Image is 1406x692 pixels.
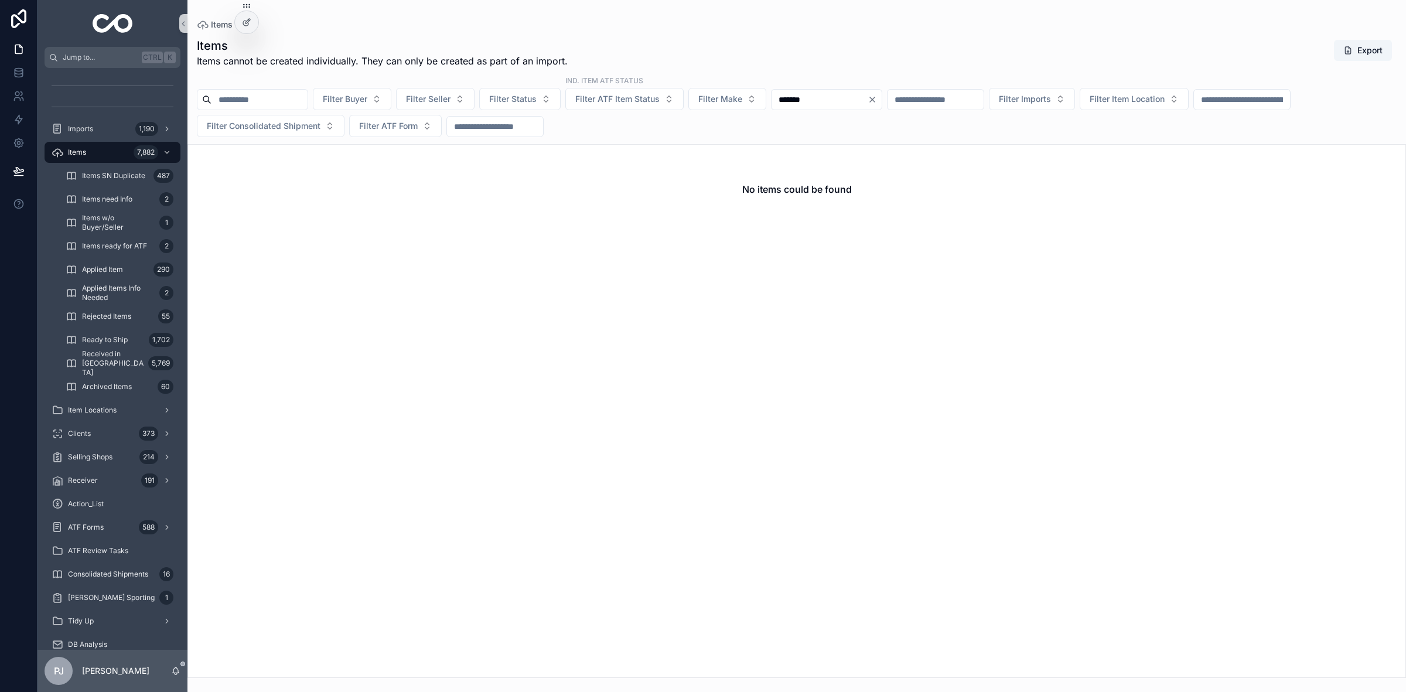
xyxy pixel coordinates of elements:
[134,145,158,159] div: 7,882
[139,520,158,534] div: 588
[68,640,107,649] span: DB Analysis
[1080,88,1189,110] button: Select Button
[45,470,180,491] a: Receiver191
[349,115,442,137] button: Select Button
[565,75,643,86] label: ind. Item ATF Status
[149,333,173,347] div: 1,702
[68,429,91,438] span: Clients
[68,476,98,485] span: Receiver
[68,616,94,626] span: Tidy Up
[68,405,117,415] span: Item Locations
[82,349,144,377] span: Received in [GEOGRAPHIC_DATA]
[45,564,180,585] a: Consolidated Shipments16
[59,212,180,233] a: Items w/o Buyer/Seller1
[575,93,660,105] span: Filter ATF Item Status
[68,452,112,462] span: Selling Shops
[59,353,180,374] a: Received in [GEOGRAPHIC_DATA]5,769
[82,265,123,274] span: Applied Item
[141,473,158,488] div: 191
[197,115,344,137] button: Select Button
[82,312,131,321] span: Rejected Items
[59,376,180,397] a: Archived Items60
[153,169,173,183] div: 487
[59,306,180,327] a: Rejected Items55
[45,118,180,139] a: Imports1,190
[82,213,155,232] span: Items w/o Buyer/Seller
[396,88,475,110] button: Select Button
[82,171,145,180] span: Items SN Duplicate
[406,93,451,105] span: Filter Seller
[359,120,418,132] span: Filter ATF Form
[82,382,132,391] span: Archived Items
[45,611,180,632] a: Tidy Up
[59,189,180,210] a: Items need Info2
[313,88,391,110] button: Select Button
[323,93,367,105] span: Filter Buyer
[197,54,568,68] span: Items cannot be created individually. They can only be created as part of an import.
[45,517,180,538] a: ATF Forms588
[158,380,173,394] div: 60
[159,239,173,253] div: 2
[1090,93,1165,105] span: Filter Item Location
[59,282,180,304] a: Applied Items Info Needed2
[45,634,180,655] a: DB Analysis
[207,120,320,132] span: Filter Consolidated Shipment
[45,493,180,514] a: Action_List
[68,593,155,602] span: [PERSON_NAME] Sporting
[54,664,64,678] span: PJ
[159,591,173,605] div: 1
[63,53,137,62] span: Jump to...
[142,52,163,63] span: Ctrl
[139,427,158,441] div: 373
[37,68,187,650] div: scrollable content
[159,286,173,300] div: 2
[45,142,180,163] a: Items7,882
[1334,40,1392,61] button: Export
[59,329,180,350] a: Ready to Ship1,702
[68,148,86,157] span: Items
[197,38,568,54] h1: Items
[153,263,173,277] div: 290
[59,165,180,186] a: Items SN Duplicate487
[688,88,766,110] button: Select Button
[211,19,233,30] span: Items
[159,192,173,206] div: 2
[165,53,175,62] span: K
[45,446,180,468] a: Selling Shops214
[989,88,1075,110] button: Select Button
[68,570,148,579] span: Consolidated Shipments
[45,540,180,561] a: ATF Review Tasks
[565,88,684,110] button: Select Button
[698,93,742,105] span: Filter Make
[82,284,155,302] span: Applied Items Info Needed
[68,124,93,134] span: Imports
[93,14,133,33] img: App logo
[59,236,180,257] a: Items ready for ATF2
[82,195,132,204] span: Items need Info
[868,95,882,104] button: Clear
[159,216,173,230] div: 1
[45,47,180,68] button: Jump to...CtrlK
[135,122,158,136] div: 1,190
[68,499,104,509] span: Action_List
[45,587,180,608] a: [PERSON_NAME] Sporting1
[139,450,158,464] div: 214
[45,423,180,444] a: Clients373
[158,309,173,323] div: 55
[45,400,180,421] a: Item Locations
[59,259,180,280] a: Applied Item290
[999,93,1051,105] span: Filter Imports
[68,546,128,555] span: ATF Review Tasks
[159,567,173,581] div: 16
[82,665,149,677] p: [PERSON_NAME]
[68,523,104,532] span: ATF Forms
[197,19,233,30] a: Items
[82,241,147,251] span: Items ready for ATF
[148,356,173,370] div: 5,769
[742,182,852,196] h2: No items could be found
[489,93,537,105] span: Filter Status
[82,335,128,345] span: Ready to Ship
[479,88,561,110] button: Select Button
